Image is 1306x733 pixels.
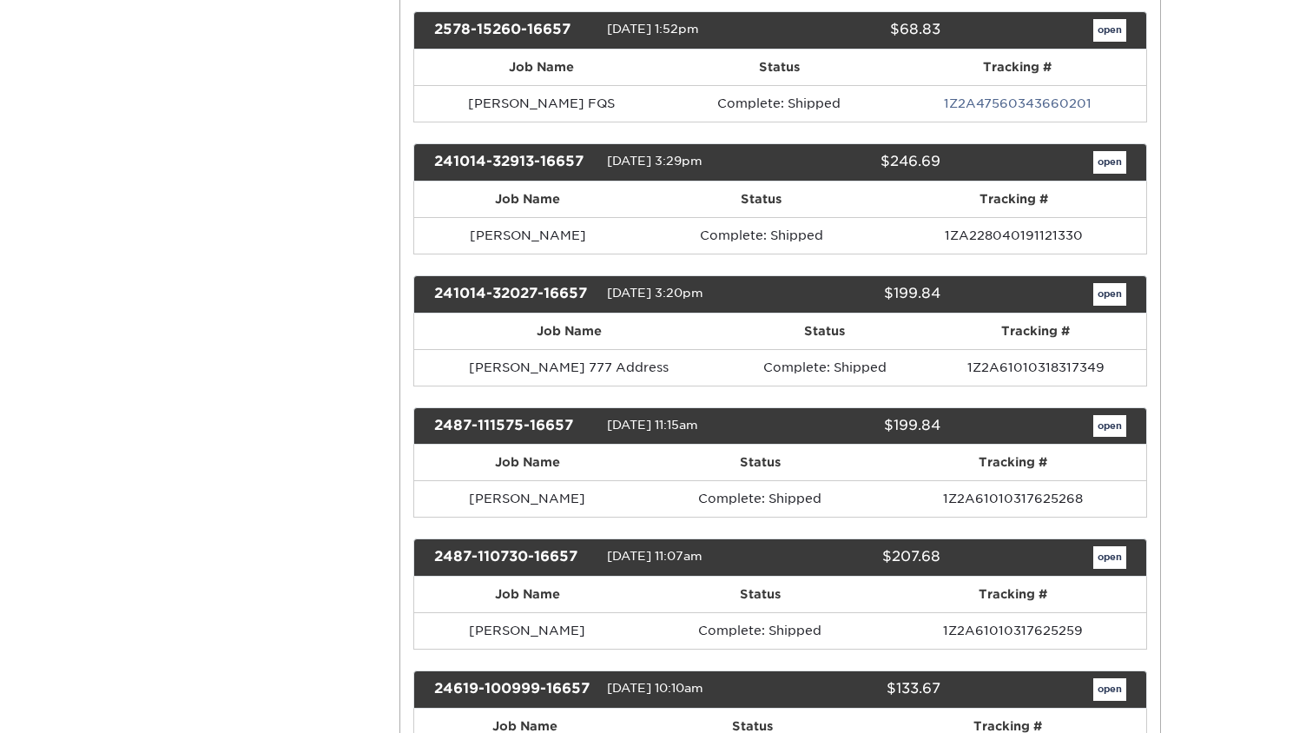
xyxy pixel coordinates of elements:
[421,19,607,42] div: 2578-15260-16657
[724,314,926,349] th: Status
[414,314,724,349] th: Job Name
[641,480,880,517] td: Complete: Shipped
[642,217,881,254] td: Complete: Shipped
[1093,546,1126,569] a: open
[767,415,953,438] div: $199.84
[669,85,889,122] td: Complete: Shipped
[926,349,1147,386] td: 1Z2A61010318317349
[926,314,1147,349] th: Tracking #
[880,445,1146,480] th: Tracking #
[881,182,1146,217] th: Tracking #
[607,418,698,432] span: [DATE] 11:15am
[641,445,880,480] th: Status
[767,678,953,701] div: $133.67
[767,283,953,306] div: $199.84
[1093,283,1126,306] a: open
[1093,415,1126,438] a: open
[421,678,607,701] div: 24619-100999-16657
[414,445,641,480] th: Job Name
[641,612,880,649] td: Complete: Shipped
[607,22,699,36] span: [DATE] 1:52pm
[880,480,1146,517] td: 1Z2A61010317625268
[724,349,926,386] td: Complete: Shipped
[880,577,1146,612] th: Tracking #
[642,182,881,217] th: Status
[1093,678,1126,701] a: open
[414,182,642,217] th: Job Name
[414,217,642,254] td: [PERSON_NAME]
[414,577,641,612] th: Job Name
[414,85,670,122] td: [PERSON_NAME] FQS
[669,50,889,85] th: Status
[767,546,953,569] div: $207.68
[881,217,1146,254] td: 1ZA228040191121330
[414,349,724,386] td: [PERSON_NAME] 777 Address
[414,612,641,649] td: [PERSON_NAME]
[607,286,703,300] span: [DATE] 3:20pm
[767,19,953,42] div: $68.83
[414,50,670,85] th: Job Name
[421,415,607,438] div: 2487-111575-16657
[421,546,607,569] div: 2487-110730-16657
[944,96,1092,110] a: 1Z2A47560343660201
[767,151,953,174] div: $246.69
[641,577,880,612] th: Status
[607,681,703,695] span: [DATE] 10:10am
[1093,151,1126,174] a: open
[880,612,1146,649] td: 1Z2A61010317625259
[421,283,607,306] div: 241014-32027-16657
[607,550,702,564] span: [DATE] 11:07am
[607,154,702,168] span: [DATE] 3:29pm
[1093,19,1126,42] a: open
[414,480,641,517] td: [PERSON_NAME]
[889,50,1146,85] th: Tracking #
[421,151,607,174] div: 241014-32913-16657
